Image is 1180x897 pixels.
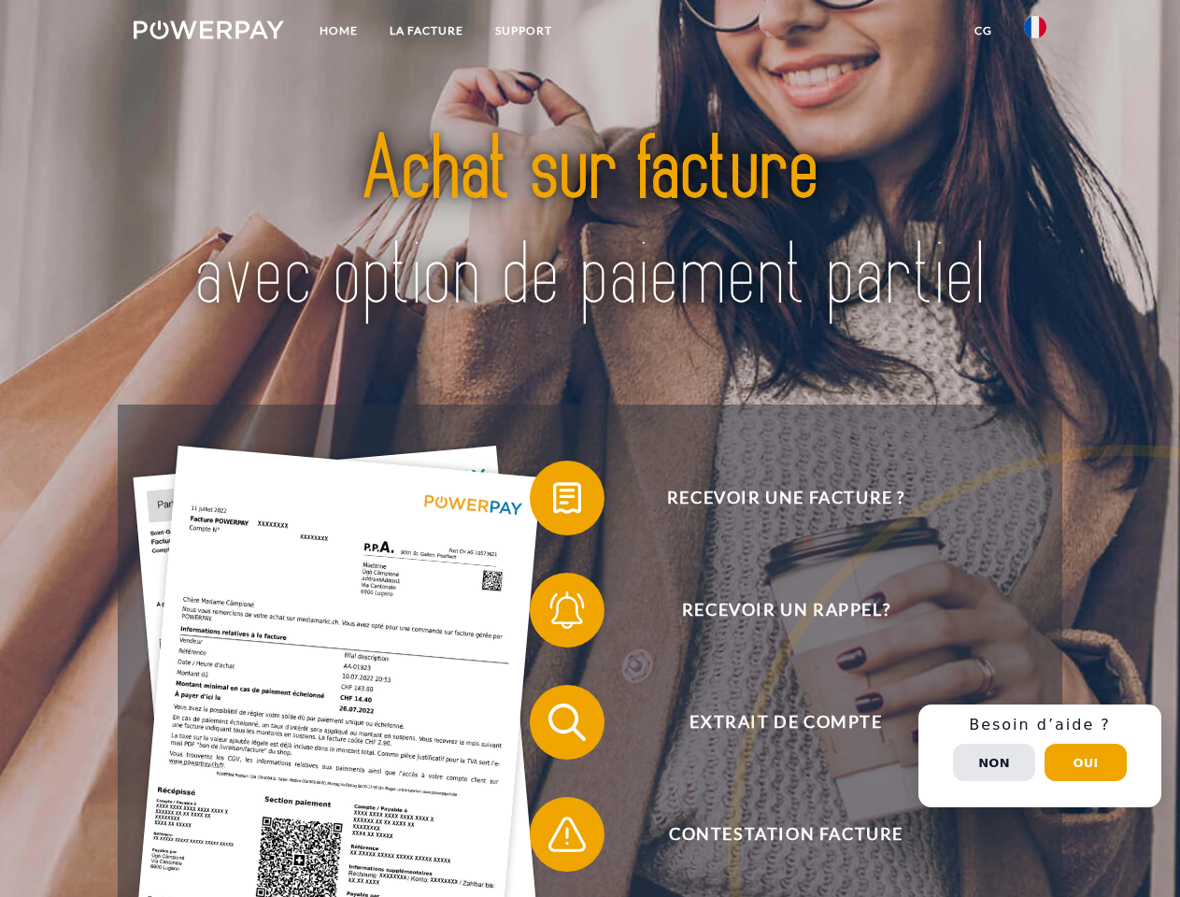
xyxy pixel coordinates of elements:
img: fr [1024,16,1046,38]
a: LA FACTURE [374,14,479,48]
span: Recevoir une facture ? [557,461,1015,535]
button: Recevoir une facture ? [530,461,1016,535]
img: title-powerpay_fr.svg [178,90,1002,358]
img: logo-powerpay-white.svg [134,21,284,39]
img: qb_bell.svg [544,587,590,634]
button: Recevoir un rappel? [530,573,1016,648]
a: Home [304,14,374,48]
button: Contestation Facture [530,797,1016,872]
a: Support [479,14,568,48]
span: Contestation Facture [557,797,1015,872]
button: Non [953,744,1035,781]
div: Schnellhilfe [918,705,1161,807]
img: qb_warning.svg [544,811,590,858]
button: Oui [1045,744,1127,781]
span: Recevoir un rappel? [557,573,1015,648]
img: qb_search.svg [544,699,590,746]
img: qb_bill.svg [544,475,590,521]
a: CG [959,14,1008,48]
span: Extrait de compte [557,685,1015,760]
button: Extrait de compte [530,685,1016,760]
h3: Besoin d’aide ? [930,716,1150,734]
